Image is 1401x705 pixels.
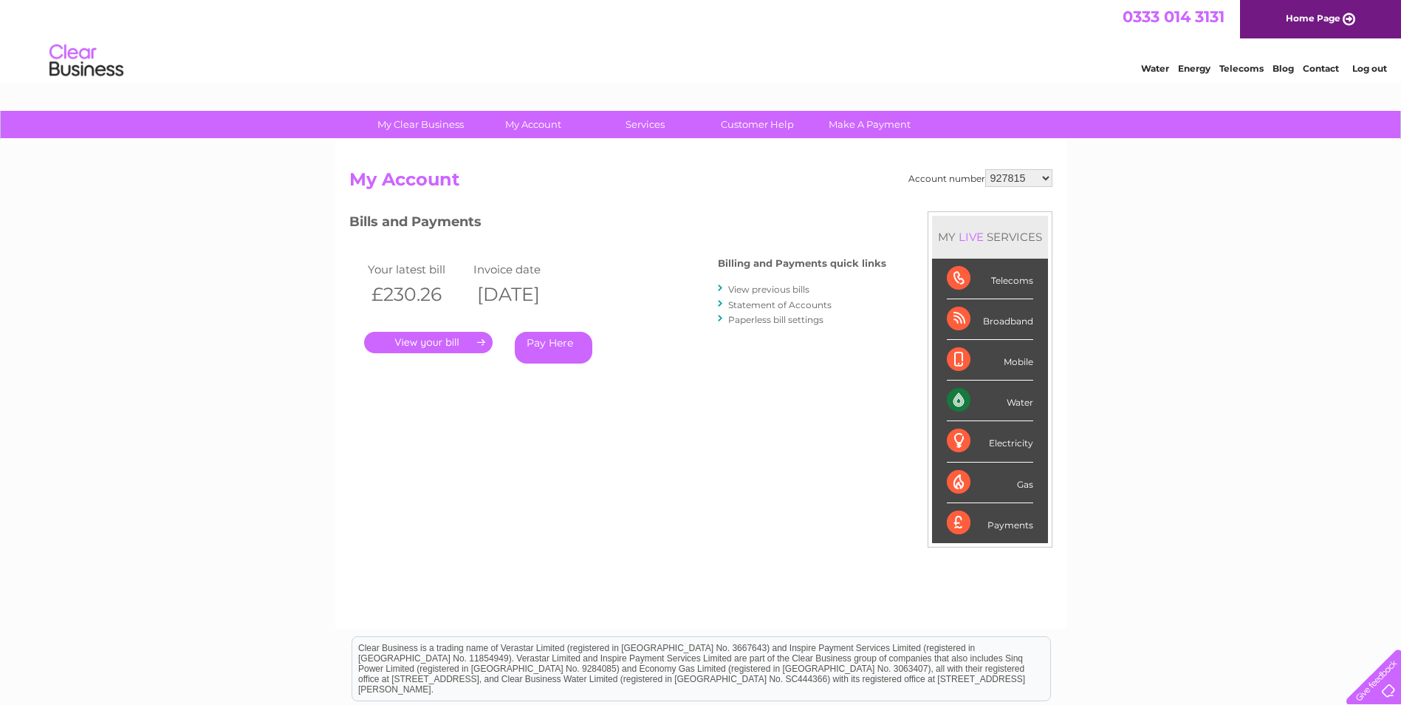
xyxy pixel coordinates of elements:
[947,463,1033,503] div: Gas
[947,299,1033,340] div: Broadband
[1303,63,1339,74] a: Contact
[1178,63,1210,74] a: Energy
[352,8,1050,72] div: Clear Business is a trading name of Verastar Limited (registered in [GEOGRAPHIC_DATA] No. 3667643...
[364,279,470,310] th: £230.26
[932,216,1048,258] div: MY SERVICES
[1123,7,1224,26] a: 0333 014 3131
[728,314,823,325] a: Paperless bill settings
[1352,63,1387,74] a: Log out
[947,503,1033,543] div: Payments
[1272,63,1294,74] a: Blog
[809,111,931,138] a: Make A Payment
[364,332,493,353] a: .
[472,111,594,138] a: My Account
[1141,63,1169,74] a: Water
[947,259,1033,299] div: Telecoms
[349,169,1052,197] h2: My Account
[584,111,706,138] a: Services
[908,169,1052,187] div: Account number
[470,279,576,310] th: [DATE]
[956,230,987,244] div: LIVE
[1219,63,1264,74] a: Telecoms
[947,421,1033,462] div: Electricity
[696,111,818,138] a: Customer Help
[947,340,1033,381] div: Mobile
[515,332,592,364] a: Pay Here
[718,258,886,269] h4: Billing and Payments quick links
[49,38,124,84] img: logo.png
[364,259,470,279] td: Your latest bill
[728,299,832,310] a: Statement of Accounts
[360,111,482,138] a: My Clear Business
[470,259,576,279] td: Invoice date
[349,211,886,237] h3: Bills and Payments
[728,284,809,295] a: View previous bills
[947,381,1033,421] div: Water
